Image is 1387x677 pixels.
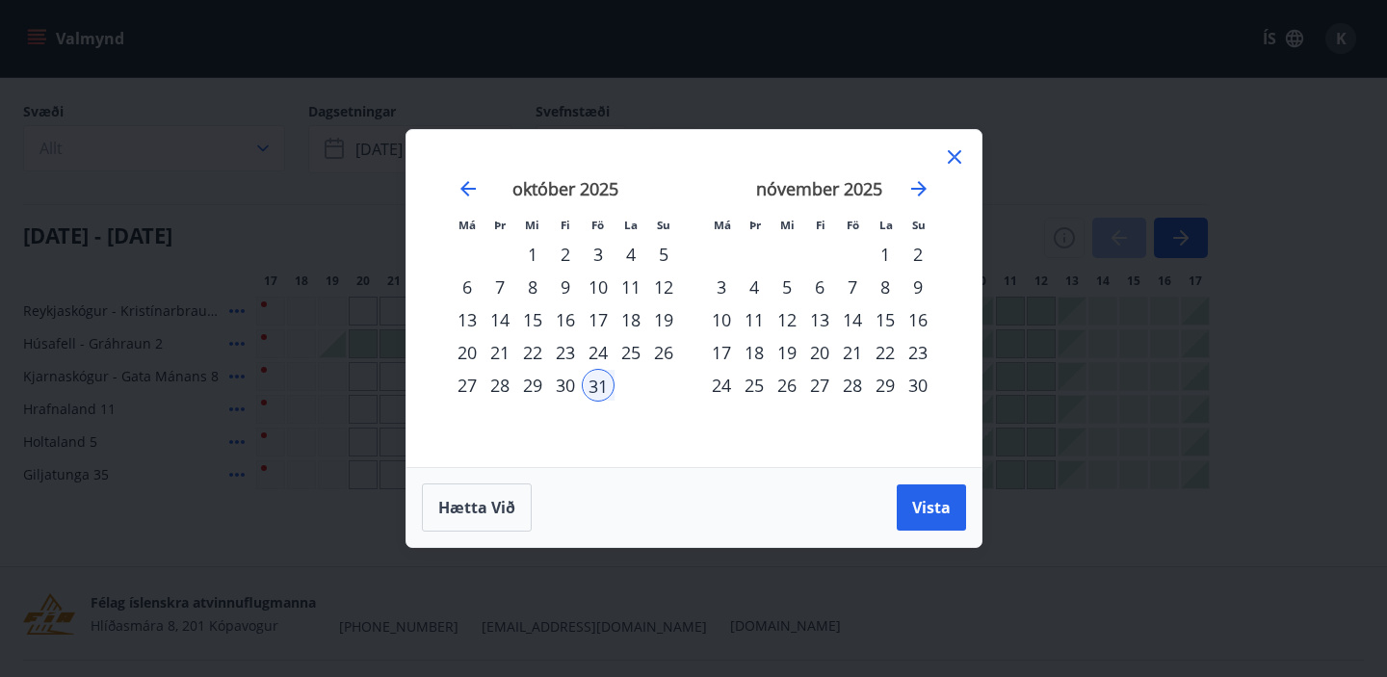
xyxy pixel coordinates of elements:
[647,271,680,303] td: Choose sunnudagur, 12. október 2025 as your check-out date. It’s available.
[624,218,638,232] small: La
[582,369,615,402] div: 31
[912,497,951,518] span: Vista
[705,271,738,303] td: Choose mánudagur, 3. nóvember 2025 as your check-out date. It’s available.
[705,303,738,336] td: Choose mánudagur, 10. nóvember 2025 as your check-out date. It’s available.
[484,271,516,303] td: Choose þriðjudagur, 7. október 2025 as your check-out date. It’s available.
[902,271,934,303] div: 9
[657,218,670,232] small: Su
[549,369,582,402] div: 30
[902,238,934,271] td: Choose sunnudagur, 2. nóvember 2025 as your check-out date. It’s available.
[869,303,902,336] div: 15
[516,336,549,369] div: 22
[836,271,869,303] td: Choose föstudagur, 7. nóvember 2025 as your check-out date. It’s available.
[516,303,549,336] div: 15
[549,271,582,303] td: Choose fimmtudagur, 9. október 2025 as your check-out date. It’s available.
[512,177,618,200] strong: október 2025
[738,369,771,402] div: 25
[438,497,515,518] span: Hætta við
[836,369,869,402] div: 28
[869,369,902,402] td: Choose laugardagur, 29. nóvember 2025 as your check-out date. It’s available.
[484,336,516,369] div: 21
[902,271,934,303] td: Choose sunnudagur, 9. nóvember 2025 as your check-out date. It’s available.
[516,271,549,303] td: Choose miðvikudagur, 8. október 2025 as your check-out date. It’s available.
[549,303,582,336] td: Choose fimmtudagur, 16. október 2025 as your check-out date. It’s available.
[582,369,615,402] td: Selected as start date. föstudagur, 31. október 2025
[615,336,647,369] td: Choose laugardagur, 25. október 2025 as your check-out date. It’s available.
[549,271,582,303] div: 9
[549,238,582,271] div: 2
[879,218,893,232] small: La
[451,369,484,402] td: Choose mánudagur, 27. október 2025 as your check-out date. It’s available.
[902,303,934,336] td: Choose sunnudagur, 16. nóvember 2025 as your check-out date. It’s available.
[615,271,647,303] div: 11
[847,218,859,232] small: Fö
[771,336,803,369] div: 19
[516,238,549,271] td: Choose miðvikudagur, 1. október 2025 as your check-out date. It’s available.
[803,369,836,402] div: 27
[902,369,934,402] div: 30
[484,303,516,336] div: 14
[803,336,836,369] div: 20
[549,238,582,271] td: Choose fimmtudagur, 2. október 2025 as your check-out date. It’s available.
[771,271,803,303] td: Choose miðvikudagur, 5. nóvember 2025 as your check-out date. It’s available.
[494,218,506,232] small: Þr
[451,303,484,336] td: Choose mánudagur, 13. október 2025 as your check-out date. It’s available.
[756,177,882,200] strong: nóvember 2025
[484,336,516,369] td: Choose þriðjudagur, 21. október 2025 as your check-out date. It’s available.
[803,369,836,402] td: Choose fimmtudagur, 27. nóvember 2025 as your check-out date. It’s available.
[912,218,926,232] small: Su
[836,303,869,336] div: 14
[869,336,902,369] div: 22
[516,369,549,402] td: Choose miðvikudagur, 29. október 2025 as your check-out date. It’s available.
[780,218,795,232] small: Mi
[705,369,738,402] div: 24
[451,271,484,303] td: Choose mánudagur, 6. október 2025 as your check-out date. It’s available.
[705,336,738,369] td: Choose mánudagur, 17. nóvember 2025 as your check-out date. It’s available.
[902,369,934,402] td: Choose sunnudagur, 30. nóvember 2025 as your check-out date. It’s available.
[897,484,966,531] button: Vista
[705,303,738,336] div: 10
[525,218,539,232] small: Mi
[705,369,738,402] td: Choose mánudagur, 24. nóvember 2025 as your check-out date. It’s available.
[803,303,836,336] div: 13
[836,271,869,303] div: 7
[516,369,549,402] div: 29
[484,271,516,303] div: 7
[615,271,647,303] td: Choose laugardagur, 11. október 2025 as your check-out date. It’s available.
[771,369,803,402] td: Choose miðvikudagur, 26. nóvember 2025 as your check-out date. It’s available.
[582,336,615,369] div: 24
[714,218,731,232] small: Má
[549,369,582,402] td: Choose fimmtudagur, 30. október 2025 as your check-out date. It’s available.
[582,271,615,303] div: 10
[516,238,549,271] div: 1
[582,303,615,336] td: Choose föstudagur, 17. október 2025 as your check-out date. It’s available.
[549,336,582,369] td: Choose fimmtudagur, 23. október 2025 as your check-out date. It’s available.
[484,369,516,402] td: Choose þriðjudagur, 28. október 2025 as your check-out date. It’s available.
[430,153,958,444] div: Calendar
[836,369,869,402] td: Choose föstudagur, 28. nóvember 2025 as your check-out date. It’s available.
[484,369,516,402] div: 28
[836,336,869,369] td: Choose föstudagur, 21. nóvember 2025 as your check-out date. It’s available.
[738,336,771,369] td: Choose þriðjudagur, 18. nóvember 2025 as your check-out date. It’s available.
[738,271,771,303] td: Choose þriðjudagur, 4. nóvember 2025 as your check-out date. It’s available.
[771,271,803,303] div: 5
[647,303,680,336] td: Choose sunnudagur, 19. október 2025 as your check-out date. It’s available.
[869,369,902,402] div: 29
[458,218,476,232] small: Má
[451,271,484,303] div: 6
[771,369,803,402] div: 26
[803,271,836,303] td: Choose fimmtudagur, 6. nóvember 2025 as your check-out date. It’s available.
[451,336,484,369] td: Choose mánudagur, 20. október 2025 as your check-out date. It’s available.
[647,238,680,271] div: 5
[902,336,934,369] div: 23
[561,218,570,232] small: Fi
[582,271,615,303] td: Choose föstudagur, 10. október 2025 as your check-out date. It’s available.
[451,369,484,402] div: 27
[869,238,902,271] div: 1
[647,336,680,369] td: Choose sunnudagur, 26. október 2025 as your check-out date. It’s available.
[484,303,516,336] td: Choose þriðjudagur, 14. október 2025 as your check-out date. It’s available.
[422,483,532,532] button: Hætta við
[516,303,549,336] td: Choose miðvikudagur, 15. október 2025 as your check-out date. It’s available.
[516,336,549,369] td: Choose miðvikudagur, 22. október 2025 as your check-out date. It’s available.
[869,271,902,303] td: Choose laugardagur, 8. nóvember 2025 as your check-out date. It’s available.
